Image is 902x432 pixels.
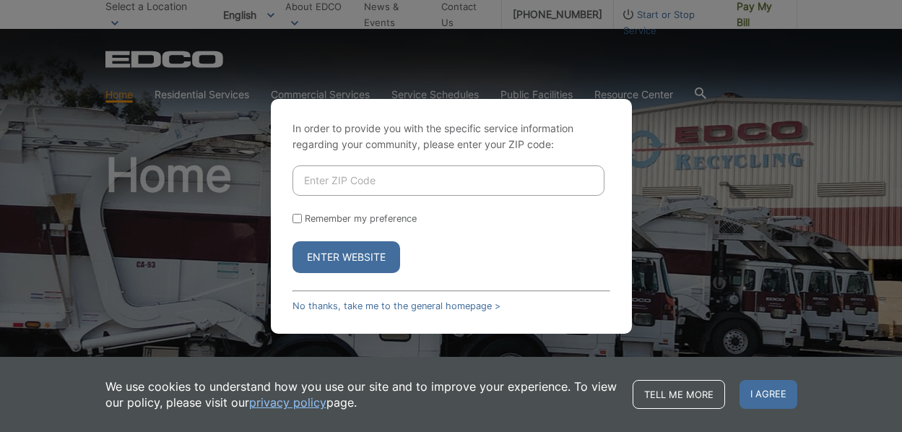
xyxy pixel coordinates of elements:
[292,241,400,273] button: Enter Website
[292,301,500,311] a: No thanks, take me to the general homepage >
[740,380,797,409] span: I agree
[105,379,618,410] p: We use cookies to understand how you use our site and to improve your experience. To view our pol...
[292,165,604,196] input: Enter ZIP Code
[292,121,610,152] p: In order to provide you with the specific service information regarding your community, please en...
[633,380,725,409] a: Tell me more
[305,213,417,224] label: Remember my preference
[249,394,326,410] a: privacy policy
